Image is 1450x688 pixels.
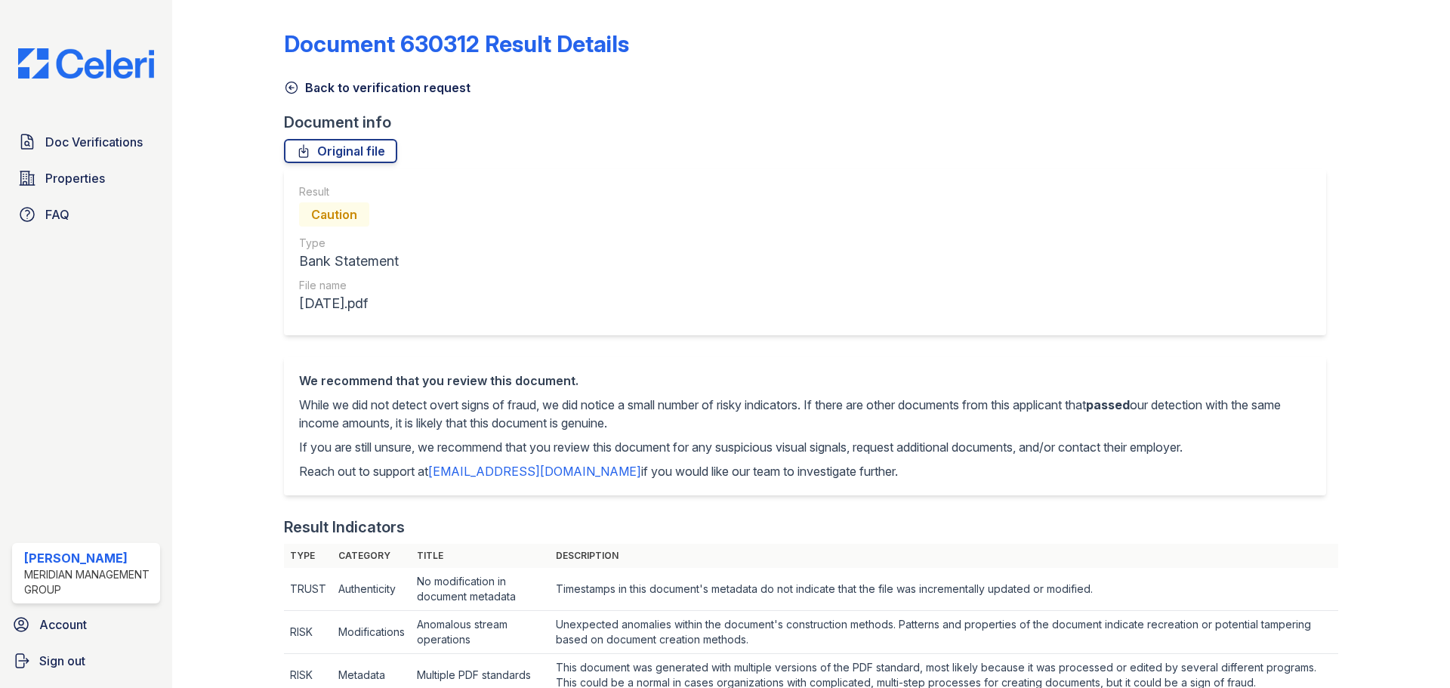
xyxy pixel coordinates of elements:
div: Document info [284,112,1338,133]
div: Type [299,236,399,251]
td: Unexpected anomalies within the document's construction methods. Patterns and properties of the d... [550,611,1338,654]
th: Type [284,544,332,568]
a: Properties [12,163,160,193]
a: Sign out [6,646,166,676]
th: Title [411,544,550,568]
a: Back to verification request [284,79,470,97]
p: While we did not detect overt signs of fraud, we did notice a small number of risky indicators. I... [299,396,1311,432]
a: [EMAIL_ADDRESS][DOMAIN_NAME] [428,464,641,479]
td: Modifications [332,611,411,654]
td: RISK [284,611,332,654]
img: CE_Logo_Blue-a8612792a0a2168367f1c8372b55b34899dd931a85d93a1a3d3e32e68fde9ad4.png [6,48,166,79]
a: Doc Verifications [12,127,160,157]
div: Result [299,184,399,199]
td: No modification in document metadata [411,568,550,611]
span: Doc Verifications [45,133,143,151]
div: We recommend that you review this document. [299,372,1311,390]
a: FAQ [12,199,160,230]
span: Properties [45,169,105,187]
a: Document 630312 Result Details [284,30,629,57]
td: Authenticity [332,568,411,611]
div: File name [299,278,399,293]
span: Account [39,615,87,634]
div: Caution [299,202,369,227]
div: Bank Statement [299,251,399,272]
th: Category [332,544,411,568]
td: TRUST [284,568,332,611]
a: Original file [284,139,397,163]
p: Reach out to support at if you would like our team to investigate further. [299,462,1311,480]
div: Result Indicators [284,517,405,538]
span: FAQ [45,205,69,224]
span: passed [1086,397,1130,412]
div: [DATE].pdf [299,293,399,314]
td: Timestamps in this document's metadata do not indicate that the file was incrementally updated or... [550,568,1338,611]
td: Anomalous stream operations [411,611,550,654]
span: Sign out [39,652,85,670]
div: Meridian Management Group [24,567,154,597]
p: If you are still unsure, we recommend that you review this document for any suspicious visual sig... [299,438,1311,456]
div: [PERSON_NAME] [24,549,154,567]
a: Account [6,609,166,640]
th: Description [550,544,1338,568]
